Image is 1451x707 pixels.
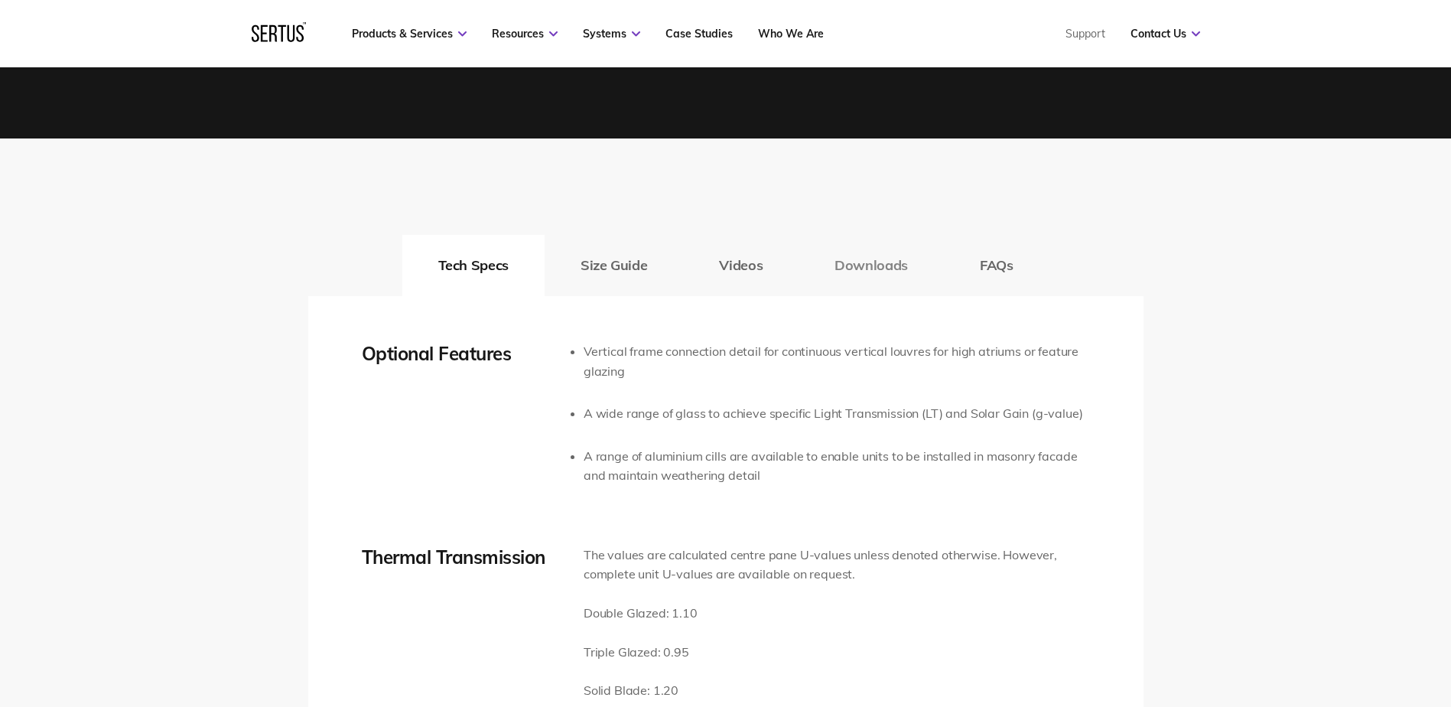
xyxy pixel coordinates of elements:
[665,27,733,41] a: Case Studies
[683,235,799,296] button: Videos
[584,604,1090,624] p: Double Glazed: 1.10
[584,681,1090,701] p: Solid Blade: 1.20
[1131,27,1200,41] a: Contact Us
[362,546,561,569] div: Thermal Transmission
[584,447,1090,486] li: A range of aluminium cills are available to enable units to be installed in masonry facade and ma...
[1176,529,1451,707] iframe: Chat Widget
[584,404,1090,424] li: A wide range of glass to achieve specific Light Transmission (LT) and Solar Gain (g-value)
[352,27,467,41] a: Products & Services
[799,235,944,296] button: Downloads
[758,27,824,41] a: Who We Are
[944,235,1049,296] button: FAQs
[584,643,1090,663] p: Triple Glazed: 0.95
[362,342,561,365] div: Optional Features
[584,546,1090,585] p: The values are calculated centre pane U-values unless denoted otherwise. However, complete unit U...
[492,27,558,41] a: Resources
[545,235,683,296] button: Size Guide
[583,27,640,41] a: Systems
[584,342,1090,381] li: Vertical frame connection detail for continuous vertical louvres for high atriums or feature glazing
[1065,27,1105,41] a: Support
